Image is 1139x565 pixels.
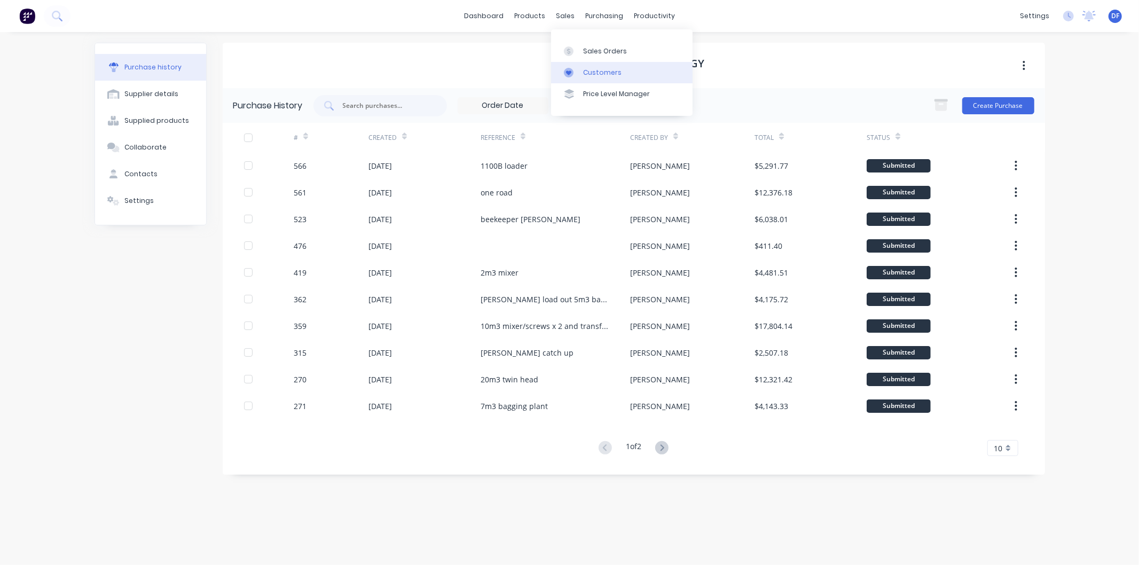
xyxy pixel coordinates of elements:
[551,8,580,24] div: sales
[368,133,397,143] div: Created
[294,267,307,278] div: 419
[95,81,206,107] button: Supplier details
[867,213,931,226] div: Submitted
[583,68,622,77] div: Customers
[509,8,551,24] div: products
[368,187,392,198] div: [DATE]
[95,161,206,187] button: Contacts
[551,83,693,105] a: Price Level Manager
[124,116,189,125] div: Supplied products
[368,374,392,385] div: [DATE]
[994,443,1003,454] span: 10
[368,240,392,252] div: [DATE]
[481,267,519,278] div: 2m3 mixer
[294,320,307,332] div: 359
[630,401,690,412] div: [PERSON_NAME]
[755,347,788,358] div: $2,507.18
[124,196,154,206] div: Settings
[481,214,580,225] div: beekeeper [PERSON_NAME]
[867,266,931,279] div: Submitted
[867,373,931,386] div: Submitted
[368,160,392,171] div: [DATE]
[95,54,206,81] button: Purchase history
[95,134,206,161] button: Collaborate
[630,160,690,171] div: [PERSON_NAME]
[630,374,690,385] div: [PERSON_NAME]
[867,293,931,306] div: Submitted
[867,319,931,333] div: Submitted
[626,441,641,456] div: 1 of 2
[294,187,307,198] div: 561
[368,401,392,412] div: [DATE]
[459,8,509,24] a: dashboard
[630,187,690,198] div: [PERSON_NAME]
[481,133,515,143] div: Reference
[755,401,788,412] div: $4,143.33
[233,99,303,112] div: Purchase History
[755,320,792,332] div: $17,804.14
[124,143,167,152] div: Collaborate
[962,97,1034,114] button: Create Purchase
[368,294,392,305] div: [DATE]
[755,294,788,305] div: $4,175.72
[755,160,788,171] div: $5,291.77
[755,374,792,385] div: $12,321.42
[481,187,513,198] div: one road
[481,320,609,332] div: 10m3 mixer/screws x 2 and transfer conveyor
[755,187,792,198] div: $12,376.18
[294,294,307,305] div: 362
[580,8,629,24] div: purchasing
[294,374,307,385] div: 270
[551,40,693,61] a: Sales Orders
[630,320,690,332] div: [PERSON_NAME]
[124,62,182,72] div: Purchase history
[630,240,690,252] div: [PERSON_NAME]
[124,169,158,179] div: Contacts
[124,89,178,99] div: Supplier details
[583,89,650,99] div: Price Level Manager
[630,214,690,225] div: [PERSON_NAME]
[481,374,538,385] div: 20m3 twin head
[294,401,307,412] div: 271
[630,294,690,305] div: [PERSON_NAME]
[630,133,668,143] div: Created By
[755,214,788,225] div: $6,038.01
[755,240,782,252] div: $411.40
[481,347,574,358] div: [PERSON_NAME] catch up
[867,186,931,199] div: Submitted
[294,160,307,171] div: 566
[95,107,206,134] button: Supplied products
[1111,11,1119,21] span: DF
[481,160,528,171] div: 1100B loader
[551,62,693,83] a: Customers
[481,294,609,305] div: [PERSON_NAME] load out 5m3 bagger
[294,240,307,252] div: 476
[95,187,206,214] button: Settings
[368,214,392,225] div: [DATE]
[867,133,890,143] div: Status
[755,133,774,143] div: Total
[867,159,931,172] div: Submitted
[755,267,788,278] div: $4,481.51
[368,267,392,278] div: [DATE]
[629,8,680,24] div: productivity
[458,98,548,114] input: Order Date
[583,46,627,56] div: Sales Orders
[630,267,690,278] div: [PERSON_NAME]
[294,347,307,358] div: 315
[294,133,298,143] div: #
[1015,8,1055,24] div: settings
[368,347,392,358] div: [DATE]
[867,399,931,413] div: Submitted
[342,100,430,111] input: Search purchases...
[867,346,931,359] div: Submitted
[368,320,392,332] div: [DATE]
[630,347,690,358] div: [PERSON_NAME]
[294,214,307,225] div: 523
[867,239,931,253] div: Submitted
[19,8,35,24] img: Factory
[481,401,548,412] div: 7m3 bagging plant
